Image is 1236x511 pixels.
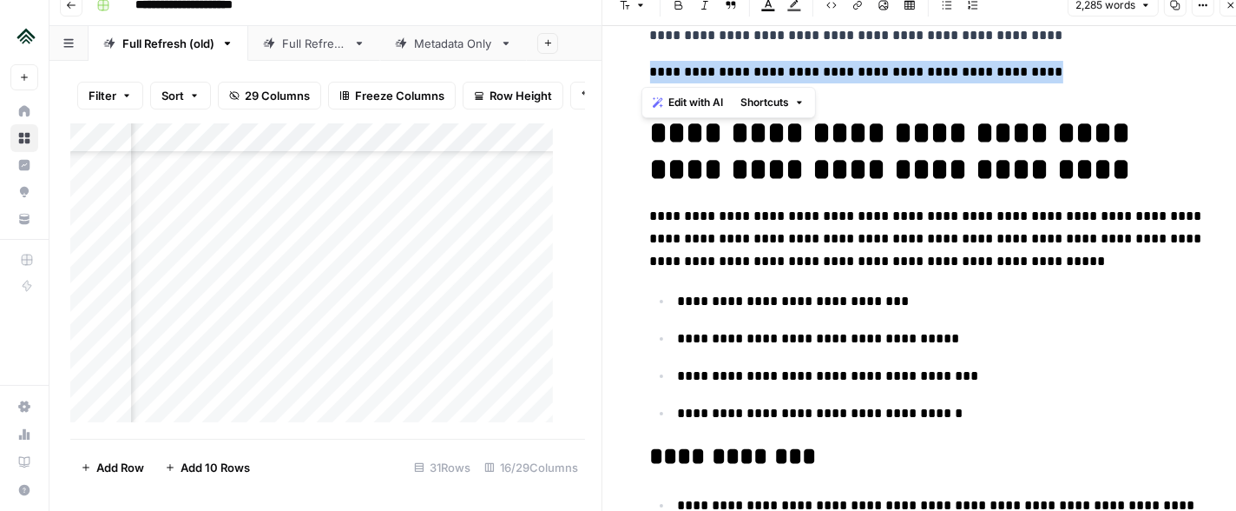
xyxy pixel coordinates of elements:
div: 31 Rows [407,454,477,481]
span: Edit with AI [668,95,723,110]
button: Workspace: Uplisting [10,14,38,57]
a: Full Refresh [248,26,380,61]
button: Sort [150,82,211,109]
a: Full Refresh (old) [89,26,248,61]
a: Settings [10,393,38,421]
div: 16/29 Columns [477,454,585,481]
a: Learning Hub [10,448,38,476]
span: Sort [161,87,184,104]
button: 29 Columns [218,82,321,109]
a: Browse [10,124,38,152]
a: Usage [10,421,38,448]
div: Full Refresh [282,35,346,52]
a: Your Data [10,205,38,233]
button: Freeze Columns [328,82,456,109]
span: 29 Columns [245,87,310,104]
button: Add Row [70,454,154,481]
span: Freeze Columns [355,87,444,104]
button: Filter [77,82,143,109]
div: Metadata Only [414,35,493,52]
a: Home [10,97,38,125]
button: Add 10 Rows [154,454,260,481]
div: Full Refresh (old) [122,35,214,52]
img: Uplisting Logo [10,20,42,51]
button: Row Height [463,82,563,109]
a: Insights [10,151,38,179]
span: Filter [89,87,116,104]
button: Edit with AI [646,91,730,114]
button: Help + Support [10,476,38,504]
span: Shortcuts [740,95,789,110]
span: Row Height [490,87,552,104]
a: Opportunities [10,178,38,206]
a: Metadata Only [380,26,527,61]
span: Add 10 Rows [181,459,250,476]
button: Shortcuts [733,91,812,114]
span: Add Row [96,459,144,476]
